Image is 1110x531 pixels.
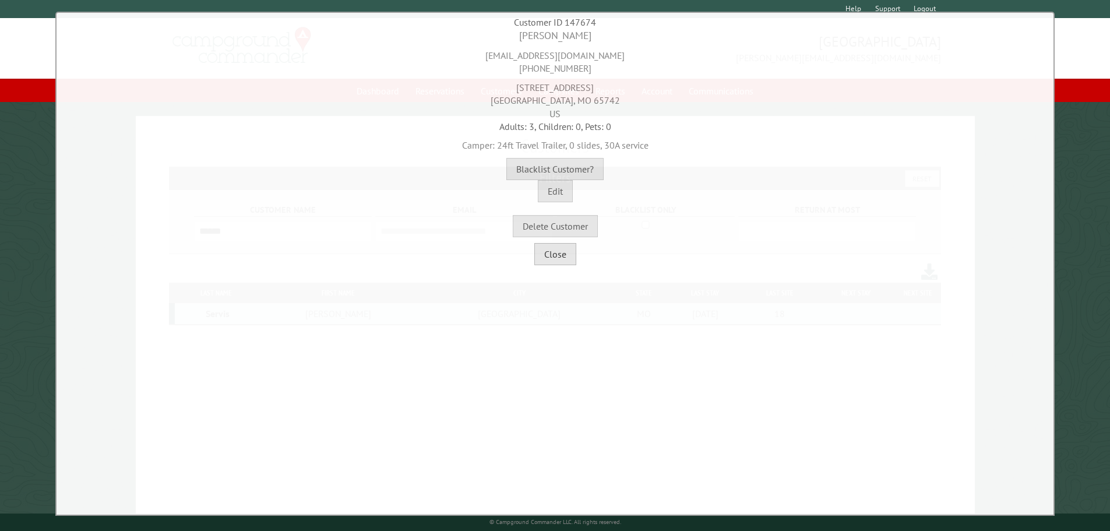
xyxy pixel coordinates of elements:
div: Adults: 3, Children: 0, Pets: 0 [59,120,1051,133]
small: © Campground Commander LLC. All rights reserved. [489,518,621,526]
div: [PERSON_NAME] [59,29,1051,43]
button: Blacklist Customer? [506,158,604,180]
div: Camper: 24ft Travel Trailer, 0 slides, 30A service [59,133,1051,152]
button: Close [534,243,576,265]
div: [STREET_ADDRESS] [GEOGRAPHIC_DATA], MO 65742 US [59,75,1051,120]
button: Edit [538,180,573,202]
div: Customer ID 147674 [59,16,1051,29]
div: [EMAIL_ADDRESS][DOMAIN_NAME] [PHONE_NUMBER] [59,43,1051,75]
button: Delete Customer [513,215,598,237]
